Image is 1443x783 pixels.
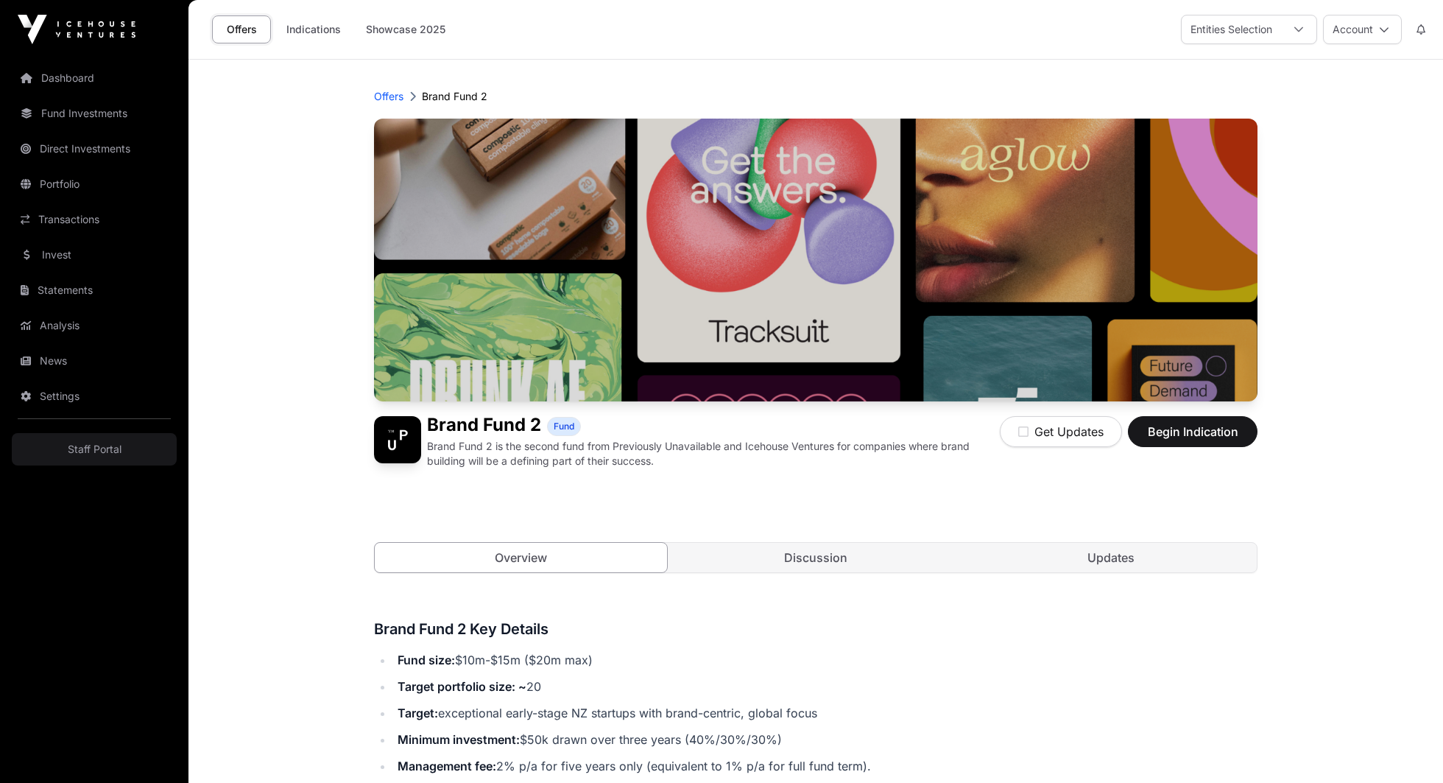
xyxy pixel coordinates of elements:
[393,756,1257,776] li: 2% p/a for five years only (equivalent to 1% p/a for full fund term).
[374,416,421,463] img: Brand Fund 2
[12,97,177,130] a: Fund Investments
[393,676,1257,697] li: 20
[427,416,541,436] h1: Brand Fund 2
[18,15,135,44] img: Icehouse Ventures Logo
[1128,416,1257,447] button: Begin Indication
[393,729,1257,750] li: $50k drawn over three years (40%/30%/30%)
[398,679,526,694] strong: Target portfolio size: ~
[1128,431,1257,446] a: Begin Indication
[12,345,177,377] a: News
[398,732,520,747] strong: Minimum investment:
[964,543,1257,572] a: Updates
[393,650,1257,670] li: $10m-$15m ($20m max)
[1369,712,1443,783] iframe: Chat Widget
[356,15,455,43] a: Showcase 2025
[374,89,403,104] a: Offers
[393,703,1257,723] li: exceptional early-stage NZ startups with brand-centric, global focus
[12,203,177,236] a: Transactions
[1323,15,1402,44] button: Account
[375,543,1257,572] nav: Tabs
[12,433,177,466] a: Staff Portal
[398,759,496,773] strong: Management fee:
[12,274,177,306] a: Statements
[398,653,455,667] strong: Fund size:
[398,706,438,720] strong: Target:
[670,543,962,572] a: Discussion
[12,133,177,165] a: Direct Investments
[422,89,487,104] p: Brand Fund 2
[1146,423,1239,440] span: Begin Indication
[12,380,177,412] a: Settings
[374,617,1257,641] h3: Brand Fund 2 Key Details
[12,168,177,200] a: Portfolio
[1182,15,1281,43] div: Entities Selection
[12,239,177,271] a: Invest
[427,439,1000,468] p: Brand Fund 2 is the second fund from Previously Unavailable and Icehouse Ventures for companies w...
[12,309,177,342] a: Analysis
[212,15,271,43] a: Offers
[277,15,350,43] a: Indications
[12,62,177,94] a: Dashboard
[374,119,1257,401] img: Brand Fund 2
[554,421,574,432] span: Fund
[374,542,668,573] a: Overview
[1000,416,1122,447] button: Get Updates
